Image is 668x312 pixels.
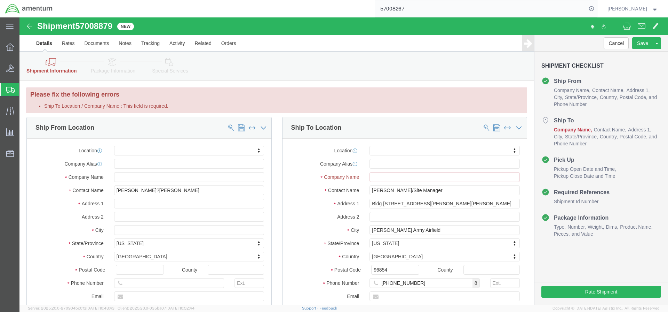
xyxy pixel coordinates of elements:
[375,0,587,17] input: Search for shipment number, reference number
[319,306,337,310] a: Feedback
[607,5,647,13] span: Ronald Pineda
[607,5,659,13] button: [PERSON_NAME]
[28,306,114,310] span: Server: 2025.20.0-970904bc0f3
[166,306,194,310] span: [DATE] 10:52:44
[552,305,660,311] span: Copyright © [DATE]-[DATE] Agistix Inc., All Rights Reserved
[302,306,319,310] a: Support
[86,306,114,310] span: [DATE] 10:43:43
[118,306,194,310] span: Client: 2025.20.0-035ba07
[5,3,53,14] img: logo
[19,17,668,305] iframe: FS Legacy Container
